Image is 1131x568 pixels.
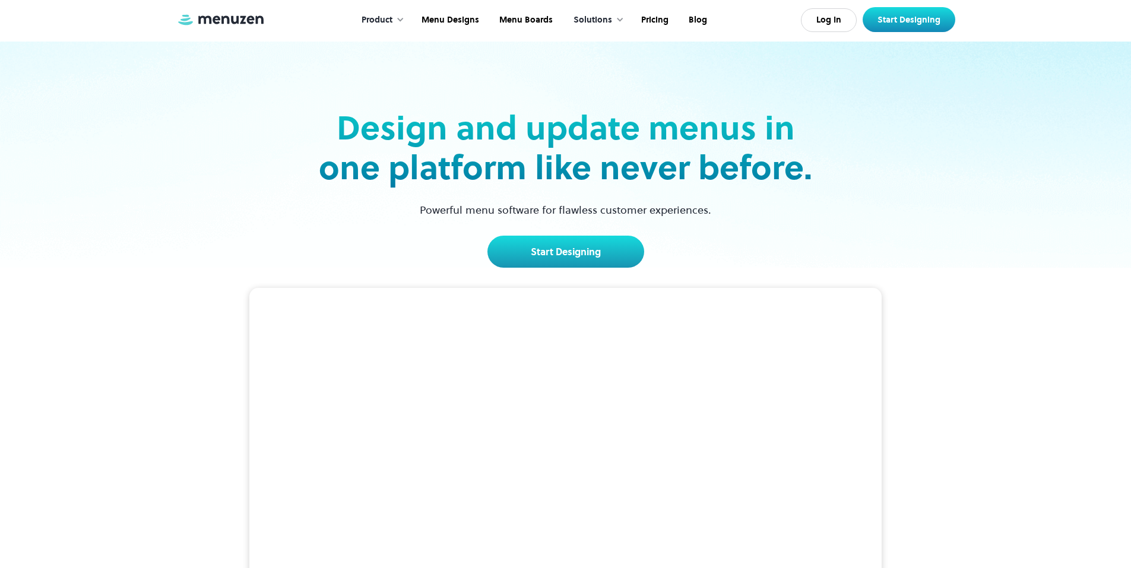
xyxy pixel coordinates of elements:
[362,14,392,27] div: Product
[562,2,630,39] div: Solutions
[863,7,955,32] a: Start Designing
[630,2,677,39] a: Pricing
[350,2,410,39] div: Product
[405,202,726,218] p: Powerful menu software for flawless customer experiences.
[315,108,816,188] h2: Design and update menus in one platform like never before.
[677,2,716,39] a: Blog
[801,8,857,32] a: Log In
[574,14,612,27] div: Solutions
[488,2,562,39] a: Menu Boards
[410,2,488,39] a: Menu Designs
[487,236,644,268] a: Start Designing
